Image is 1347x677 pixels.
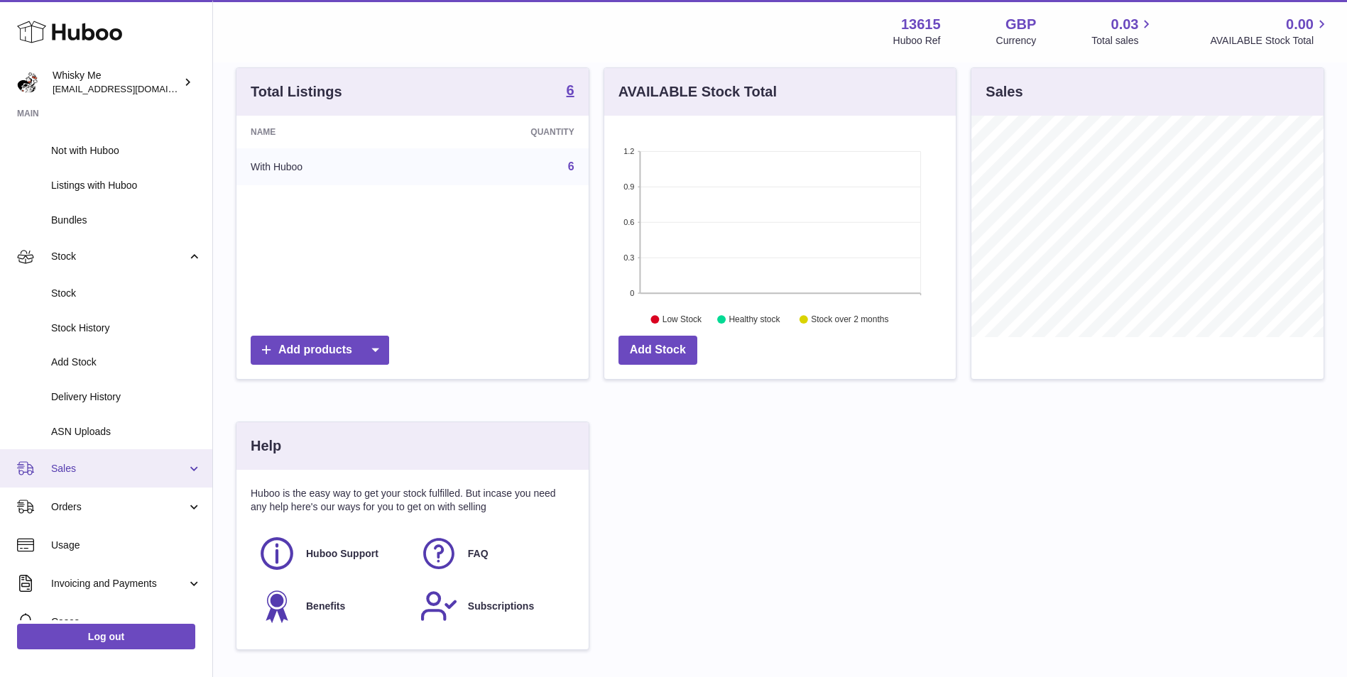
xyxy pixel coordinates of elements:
[729,314,780,324] text: Healthy stock
[468,600,534,613] span: Subscriptions
[468,547,489,561] span: FAQ
[1286,15,1314,34] span: 0.00
[51,214,202,227] span: Bundles
[53,69,180,96] div: Whisky Me
[1091,34,1155,48] span: Total sales
[567,83,574,97] strong: 6
[17,624,195,649] a: Log out
[623,147,634,155] text: 1.2
[53,83,209,94] span: [EMAIL_ADDRESS][DOMAIN_NAME]
[893,34,941,48] div: Huboo Ref
[51,179,202,192] span: Listings with Huboo
[630,289,634,297] text: 0
[567,83,574,100] a: 6
[251,82,342,101] h3: Total Listings
[51,321,202,335] span: Stock History
[251,436,281,456] h3: Help
[51,615,202,629] span: Cases
[618,82,777,101] h3: AVAILABLE Stock Total
[618,336,697,365] a: Add Stock
[568,160,574,172] a: 6
[306,547,378,561] span: Huboo Support
[1210,34,1330,48] span: AVAILABLE Stock Total
[662,314,702,324] text: Low Stock
[251,487,574,514] p: Huboo is the easy way to get your stock fulfilled. But incase you need any help here's our ways f...
[51,250,187,263] span: Stock
[51,287,202,300] span: Stock
[51,500,187,514] span: Orders
[51,539,202,552] span: Usage
[17,72,38,93] img: internalAdmin-13615@internal.huboo.com
[901,15,941,34] strong: 13615
[258,534,405,573] a: Huboo Support
[422,116,588,148] th: Quantity
[1005,15,1036,34] strong: GBP
[986,82,1022,101] h3: Sales
[306,600,345,613] span: Benefits
[420,534,567,573] a: FAQ
[1210,15,1330,48] a: 0.00 AVAILABLE Stock Total
[51,425,202,439] span: ASN Uploads
[623,218,634,226] text: 0.6
[236,148,422,185] td: With Huboo
[623,253,634,262] text: 0.3
[811,314,888,324] text: Stock over 2 months
[258,587,405,625] a: Benefits
[1091,15,1155,48] a: 0.03 Total sales
[51,144,202,158] span: Not with Huboo
[1111,15,1139,34] span: 0.03
[996,34,1037,48] div: Currency
[236,116,422,148] th: Name
[51,356,202,369] span: Add Stock
[51,577,187,590] span: Invoicing and Payments
[251,336,389,365] a: Add products
[51,390,202,404] span: Delivery History
[623,182,634,191] text: 0.9
[420,587,567,625] a: Subscriptions
[51,462,187,475] span: Sales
